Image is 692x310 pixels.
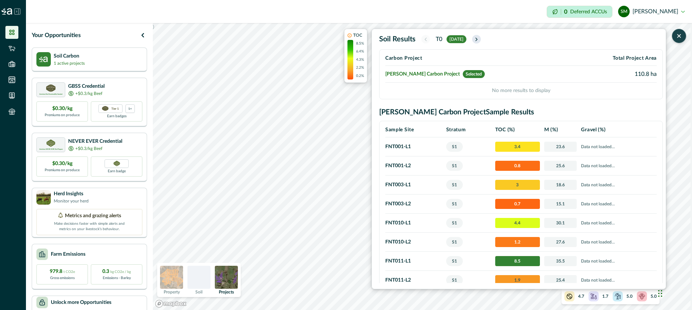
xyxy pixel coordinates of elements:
[356,65,364,70] p: 2.2%
[54,60,85,67] p: 1 active projects
[574,66,657,83] td: 110.8 ha
[219,290,234,294] p: Projects
[581,143,655,150] p: Data not loaded...
[102,106,108,111] img: certification logo
[446,161,463,171] span: S1
[446,218,463,228] span: S1
[495,256,540,266] span: 8.5
[53,220,125,232] p: Make decisions faster with simple alerts and metrics on your livestock’s behaviour.
[46,140,56,147] img: certification logo
[447,35,466,43] span: [DATE]
[385,233,444,252] td: FNT010 - L2
[102,268,131,275] p: 0.3
[579,123,657,137] th: Gravel (%)
[581,219,655,227] p: Data not loaded...
[570,9,607,14] p: Deferred ACCUs
[463,70,485,78] span: Selected
[160,266,183,289] img: property preview
[75,145,102,152] p: +$0.3/kg Beef
[544,180,577,190] span: 18.6
[50,268,75,275] p: 979.8
[63,270,75,274] span: t CO2e
[128,106,132,111] p: 1+
[50,275,75,281] p: Gross emissions
[39,94,62,95] p: Greenham Beef Sustainability Standard
[356,73,364,79] p: 0.2%
[658,283,662,304] div: Drag
[495,142,540,152] span: 3.4
[446,256,463,266] span: S1
[385,214,444,233] td: FNT010 - L1
[379,35,416,44] h2: Soil Results
[495,218,540,228] span: 4.4
[65,212,121,220] p: Metrics and grazing alerts
[385,156,444,175] td: FNT001 - L2
[385,137,444,156] td: FNT001 - L1
[495,161,540,171] span: 0.8
[51,299,111,306] p: Unlock more Opportunities
[75,90,102,97] p: +$0.3/kg Beef
[581,181,655,188] p: Data not loaded...
[54,53,85,60] p: Soil Carbon
[153,23,691,310] canvas: Map
[446,180,463,190] span: S1
[446,142,463,152] span: S1
[114,161,120,166] img: Greenham NEVER EVER certification badge
[379,108,663,117] h2: [PERSON_NAME] Carbon Project Sample Results
[356,41,364,46] p: 8.5%
[544,218,577,228] span: 30.1
[544,199,577,209] span: 15.1
[54,190,89,198] p: Herd Insights
[164,290,180,294] p: Property
[385,195,444,214] td: FNT003 - L2
[446,237,463,247] span: S1
[39,149,63,150] p: Greenham NEVER EVER Beef Program
[495,199,540,209] span: 0.7
[51,251,85,258] p: Farm Emissions
[125,104,135,113] div: more credentials avaialble
[155,300,187,308] a: Mapbox logo
[52,105,72,113] p: $0.30/kg
[626,293,633,300] p: 5.0
[495,275,540,285] span: 1.9
[544,275,577,285] span: 25.4
[353,32,362,38] p: TOC
[656,275,692,310] iframe: Chat Widget
[385,123,444,137] th: Sample Site
[651,293,657,300] p: 5.0
[385,252,444,271] td: FNT011 - L1
[581,238,655,246] p: Data not loaded...
[581,162,655,169] p: Data not loaded...
[581,257,655,265] p: Data not loaded...
[602,293,608,300] p: 1.7
[356,57,364,63] p: 4.3%
[107,113,127,119] p: Earn badges
[574,51,657,66] th: Total Project Area
[195,290,203,294] p: Soil
[495,237,540,247] span: 1.2
[52,160,72,168] p: $0.30/kg
[385,66,574,83] td: [PERSON_NAME] Carbon Project
[68,83,105,90] p: GBSS Credential
[544,237,577,247] span: 27.6
[103,275,131,281] p: Emissions - Barley
[446,199,463,209] span: S1
[45,168,80,173] p: Premiums on produce
[108,168,126,174] p: Earn badge
[564,9,567,15] p: 0
[542,123,579,137] th: M (%)
[618,3,685,20] button: steve le moenic[PERSON_NAME]
[581,200,655,208] p: Data not loaded...
[32,31,81,40] p: Your Opportunities
[110,270,131,274] span: kg CO2e / kg
[446,275,463,285] span: S1
[385,175,444,195] td: FNT003 - L1
[493,123,542,137] th: TOC (%)
[1,8,12,15] img: Logo
[385,51,574,66] th: Carbon Project
[45,113,80,118] p: Premiums on produce
[444,123,493,137] th: Stratum
[46,85,56,92] img: certification logo
[68,138,122,145] p: NEVER EVER Credential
